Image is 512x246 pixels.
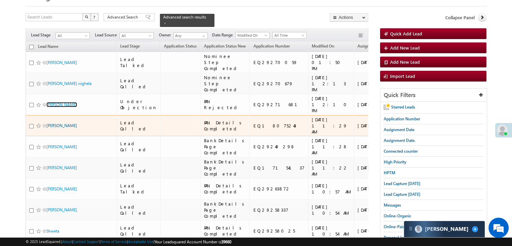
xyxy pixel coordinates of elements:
div: [DATE] [357,186,389,192]
div: Lead Called [120,120,157,132]
div: [DATE] 12:13 PM [312,74,351,93]
span: All [56,33,88,39]
div: [DATE] [357,144,389,150]
div: [DATE] [357,101,389,107]
div: PAN Details Completed [204,120,247,132]
span: High Priority [384,159,406,164]
span: Application Number [253,43,289,49]
span: Quick Add Lead [390,31,422,36]
div: Lead Called [120,225,157,237]
input: Type to Search [173,32,208,39]
div: [DATE] [357,207,389,213]
span: Lead Stage [31,32,56,38]
div: [DATE] [357,123,389,129]
span: Advanced Search [107,14,140,20]
span: Date Range [212,32,235,38]
span: Assignment Date. [384,138,415,143]
img: Search [85,15,88,19]
div: Lead Talked [120,183,157,195]
div: EQ29258025 [253,228,305,234]
a: Contact Support [73,239,100,244]
a: [PERSON_NAME] [46,102,77,107]
span: Connected counter [384,149,418,154]
div: Nominee Step Completed [204,53,247,71]
em: Start Chat [92,193,122,203]
a: Terms of Service [101,239,127,244]
a: Assignment Date [354,42,391,51]
div: BankDetails Page Completed [204,137,247,156]
div: Lead Called [120,204,157,216]
span: Personal Jan. [384,235,407,240]
a: All Time [272,32,307,39]
span: Modified On [312,43,334,49]
span: Online-Paid [384,224,405,229]
a: Show All Items [199,33,207,39]
span: Messages [384,203,401,208]
div: Lead Called [120,141,157,153]
div: [DATE] 10:57 AM [312,183,351,195]
div: [DATE] [357,165,389,171]
a: All [56,32,90,39]
div: EQ29240298 [253,144,305,150]
span: 4 [472,226,478,232]
div: [DATE] 11:28 AM [312,137,351,156]
div: [DATE] 10:54 AM [312,225,351,237]
div: Lead Called [120,162,157,174]
div: [DATE] [357,228,389,234]
div: PAN Details Completed [204,183,247,195]
div: [DATE] 11:29 AM [312,117,351,135]
a: Application Number [250,42,293,51]
div: EQ29263872 [253,186,305,192]
div: Quick Filters [380,89,487,102]
span: Starred Leads [391,104,415,110]
div: EQ29258337 [253,207,305,213]
span: Import Lead [390,73,415,79]
span: Add New Lead [390,45,420,51]
span: Modified On [236,32,268,38]
textarea: Type your message and hit 'Enter' [9,62,123,187]
a: [PERSON_NAME] [46,207,77,212]
a: Lead Stage [117,42,143,51]
div: [DATE] 11:22 AM [312,159,351,177]
div: Lead Called [120,78,157,90]
span: Lead Stage [120,43,140,49]
div: EQ29271681 [253,101,305,107]
div: Minimize live chat window [110,3,127,20]
div: Under Objection [120,98,157,111]
span: Assignment Date [357,43,388,49]
button: ? [91,13,99,21]
a: About [62,239,72,244]
div: [DATE] 01:50 PM [312,53,351,71]
div: EQ17154137 [253,165,305,171]
span: Application Number [384,116,420,121]
div: PAN Details Completed [204,225,247,237]
a: [PERSON_NAME] [46,144,77,149]
div: [DATE] [357,59,389,65]
img: carter-drag [408,226,413,231]
a: [PERSON_NAME] vsghela [46,81,92,86]
span: Owner [159,32,173,38]
div: Nominee Step Completed [204,74,247,93]
span: 39660 [221,239,231,244]
input: Check all records [29,45,34,49]
span: Collapse Panel [445,14,475,21]
a: Lead Name [35,43,62,52]
div: [DATE] 12:10 PM [312,95,351,114]
span: Lead Source [95,32,120,38]
span: Lead Capture [DATE] [384,192,420,197]
div: EQ29270679 [253,81,305,87]
a: [PERSON_NAME] [46,123,77,128]
span: ? [93,14,96,20]
a: Application Status New [201,42,249,51]
span: Online-Organic [384,213,411,218]
a: All [120,32,154,39]
a: Modified On [308,42,338,51]
div: Lead Talked [120,56,157,68]
a: [PERSON_NAME] [46,60,77,65]
span: © 2025 LeadSquared | | | | | [26,239,231,245]
div: [DATE] [357,81,389,87]
span: All Time [273,32,305,38]
img: d_60004797649_company_0_60004797649 [11,35,28,44]
span: Advanced search results [163,14,206,20]
a: Shweta [46,228,59,234]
